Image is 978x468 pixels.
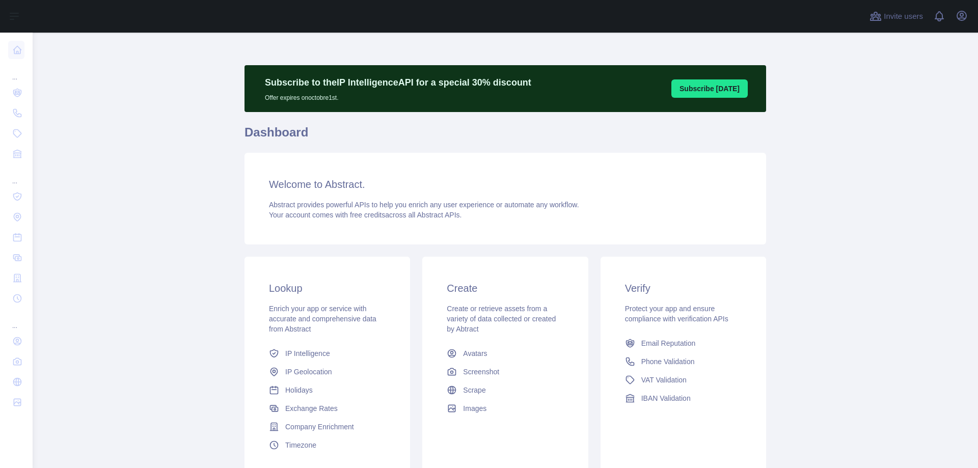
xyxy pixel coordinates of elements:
[621,371,746,389] a: VAT Validation
[269,201,579,209] span: Abstract provides powerful APIs to help you enrich any user experience or automate any workflow.
[463,348,487,359] span: Avatars
[641,356,695,367] span: Phone Validation
[244,124,766,149] h1: Dashboard
[265,381,390,399] a: Holidays
[463,385,485,395] span: Scrape
[641,393,691,403] span: IBAN Validation
[463,367,499,377] span: Screenshot
[269,281,386,295] h3: Lookup
[621,352,746,371] a: Phone Validation
[285,367,332,377] span: IP Geolocation
[625,305,728,323] span: Protect your app and ensure compliance with verification APIs
[265,399,390,418] a: Exchange Rates
[443,381,567,399] a: Scrape
[269,211,461,219] span: Your account comes with across all Abstract APIs.
[8,165,24,185] div: ...
[265,90,531,102] p: Offer expires on octobre 1st.
[285,440,316,450] span: Timezone
[350,211,385,219] span: free credits
[265,436,390,454] a: Timezone
[641,375,687,385] span: VAT Validation
[625,281,742,295] h3: Verify
[285,403,338,414] span: Exchange Rates
[265,75,531,90] p: Subscribe to the IP Intelligence API for a special 30 % discount
[285,385,313,395] span: Holidays
[8,310,24,330] div: ...
[641,338,696,348] span: Email Reputation
[621,389,746,407] a: IBAN Validation
[443,399,567,418] a: Images
[269,177,742,191] h3: Welcome to Abstract.
[285,422,354,432] span: Company Enrichment
[867,8,925,24] button: Invite users
[265,363,390,381] a: IP Geolocation
[285,348,330,359] span: IP Intelligence
[265,418,390,436] a: Company Enrichment
[463,403,486,414] span: Images
[671,79,748,98] button: Subscribe [DATE]
[447,305,556,333] span: Create or retrieve assets from a variety of data collected or created by Abtract
[884,11,923,22] span: Invite users
[447,281,563,295] h3: Create
[621,334,746,352] a: Email Reputation
[8,61,24,81] div: ...
[443,344,567,363] a: Avatars
[265,344,390,363] a: IP Intelligence
[269,305,376,333] span: Enrich your app or service with accurate and comprehensive data from Abstract
[443,363,567,381] a: Screenshot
